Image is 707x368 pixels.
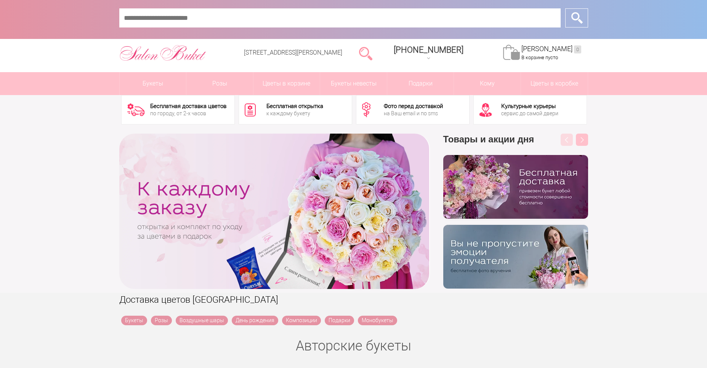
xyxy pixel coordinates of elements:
span: Кому [454,72,521,95]
a: Букеты невесты [320,72,387,95]
div: на Ваш email и по sms [384,111,443,116]
a: День рождения [232,316,278,325]
img: Цветы Нижний Новгород [119,43,207,63]
div: сервис до самой двери [501,111,558,116]
div: Бесплатная доставка цветов [150,103,226,109]
div: Культурные курьеры [501,103,558,109]
a: Цветы в корзине [253,72,320,95]
div: Бесплатная открытка [266,103,323,109]
a: Воздушные шары [176,316,228,325]
span: В корзине пусто [521,55,558,60]
div: к каждому букету [266,111,323,116]
div: Фото перед доставкой [384,103,443,109]
h3: Товары и акции дня [443,134,588,155]
span: [PHONE_NUMBER] [394,45,463,55]
a: Подарки [325,316,354,325]
h1: Доставка цветов [GEOGRAPHIC_DATA] [119,293,588,307]
div: по городу, от 2-х часов [150,111,226,116]
a: Букеты [121,316,147,325]
a: [PERSON_NAME] [521,45,581,53]
a: Розы [151,316,172,325]
img: hpaj04joss48rwypv6hbykmvk1dj7zyr.png.webp [443,155,588,219]
a: Монобукеты [358,316,397,325]
ins: 0 [574,45,581,53]
a: Подарки [387,72,454,95]
a: Авторские букеты [296,338,411,354]
a: Цветы в коробке [521,72,588,95]
a: Розы [186,72,253,95]
a: [PHONE_NUMBER] [389,42,468,64]
img: v9wy31nijnvkfycrkduev4dhgt9psb7e.png.webp [443,225,588,289]
a: [STREET_ADDRESS][PERSON_NAME] [244,49,342,56]
a: Композиции [282,316,321,325]
a: Букеты [120,72,186,95]
button: Next [576,134,588,146]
